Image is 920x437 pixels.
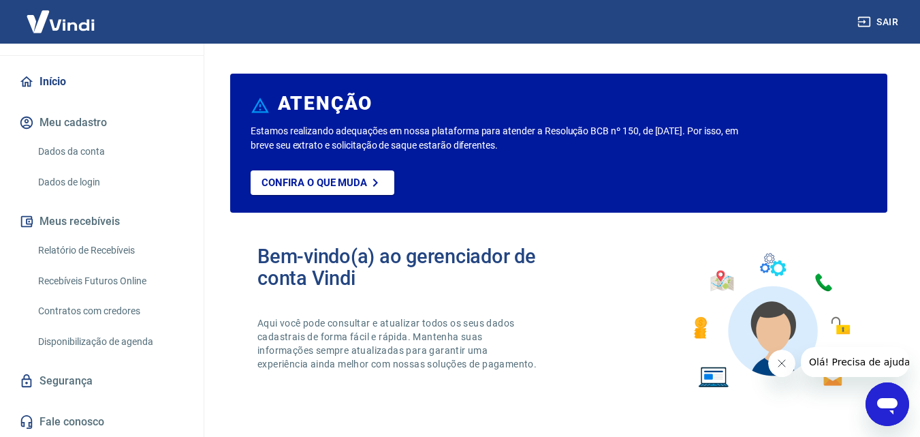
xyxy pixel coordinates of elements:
[257,245,559,289] h2: Bem-vindo(a) ao gerenciador de conta Vindi
[16,1,105,42] img: Vindi
[33,297,187,325] a: Contratos com credores
[33,138,187,166] a: Dados da conta
[8,10,114,20] span: Olá! Precisa de ajuda?
[251,124,744,153] p: Estamos realizando adequações em nossa plataforma para atender a Resolução BCB nº 150, de [DATE]....
[33,237,187,265] a: Relatório de Recebíveis
[801,347,909,377] iframe: Mensagem da empresa
[16,366,187,396] a: Segurança
[261,177,367,189] p: Confira o que muda
[33,168,187,196] a: Dados de login
[16,407,187,437] a: Fale conosco
[866,382,909,426] iframe: Botão para abrir a janela de mensagens
[855,10,904,35] button: Sair
[251,170,394,195] a: Confira o que muda
[33,267,187,295] a: Recebíveis Futuros Online
[16,108,187,138] button: Meu cadastro
[768,350,795,377] iframe: Fechar mensagem
[682,245,860,396] img: Imagem de um avatar masculino com diversos icones exemplificando as funcionalidades do gerenciado...
[257,316,539,371] p: Aqui você pode consultar e atualizar todos os seus dados cadastrais de forma fácil e rápida. Mant...
[16,67,187,97] a: Início
[33,328,187,356] a: Disponibilização de agenda
[278,97,372,110] h6: ATENÇÃO
[16,207,187,237] button: Meus recebíveis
